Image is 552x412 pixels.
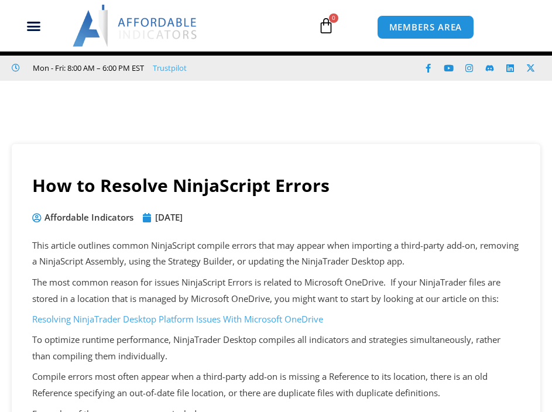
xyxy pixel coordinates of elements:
a: Trustpilot [153,63,187,73]
div: Menu Toggle [6,15,60,37]
time: [DATE] [155,211,183,223]
p: The most common reason for issues NinjaScript Errors is related to Microsoft OneDrive. If your Ni... [32,274,520,307]
a: Resolving NinjaTrader Desktop Platform Issues With Microsoft OneDrive [32,313,323,325]
p: To optimize runtime performance, NinjaTrader Desktop compiles all indicators and strategies simul... [32,332,520,365]
span: Mon - Fri: 8:00 AM – 6:00 PM EST [30,61,144,75]
h1: How to Resolve NinjaScript Errors [32,173,520,198]
span: MEMBERS AREA [389,23,462,32]
p: This article outlines common NinjaScript compile errors that may appear when importing a third-pa... [32,238,520,270]
a: MEMBERS AREA [377,15,475,39]
span: Affordable Indicators [42,210,133,226]
img: LogoAI | Affordable Indicators – NinjaTrader [73,5,198,47]
p: Compile errors most often appear when a third-party add-on is missing a Reference to its location... [32,369,520,401]
span: 0 [329,13,338,23]
a: 0 [300,9,352,43]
